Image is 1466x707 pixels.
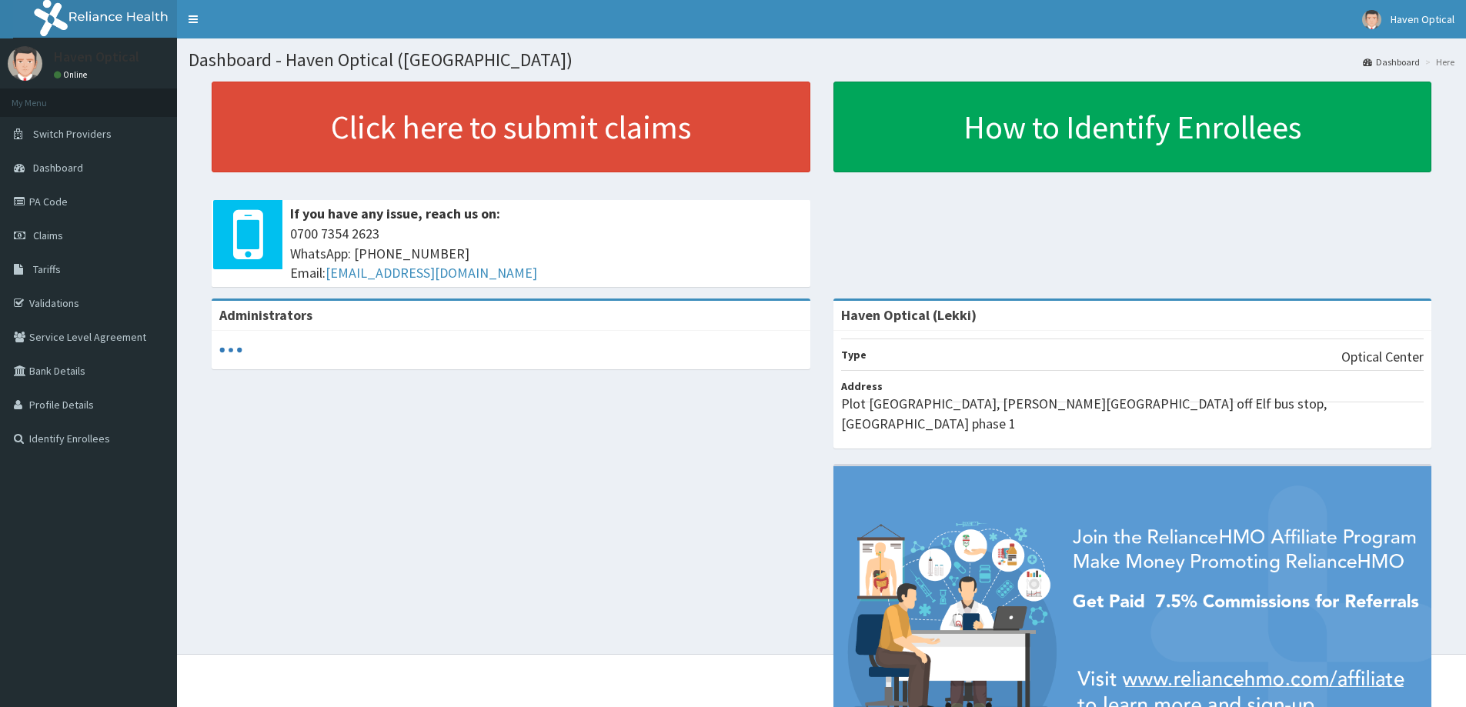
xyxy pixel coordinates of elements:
b: Address [841,379,883,393]
a: [EMAIL_ADDRESS][DOMAIN_NAME] [326,264,537,282]
h1: Dashboard - Haven Optical ([GEOGRAPHIC_DATA]) [189,50,1454,70]
p: Optical Center [1341,347,1424,367]
span: 0700 7354 2623 WhatsApp: [PHONE_NUMBER] Email: [290,224,803,283]
img: User Image [8,46,42,81]
a: Online [54,69,91,80]
b: If you have any issue, reach us on: [290,205,500,222]
span: Haven Optical [1391,12,1454,26]
span: Dashboard [33,161,83,175]
a: How to Identify Enrollees [833,82,1432,172]
p: Haven Optical [54,50,139,64]
span: Switch Providers [33,127,112,141]
p: Plot [GEOGRAPHIC_DATA], [PERSON_NAME][GEOGRAPHIC_DATA] off Elf bus stop, [GEOGRAPHIC_DATA] phase 1 [841,394,1424,433]
a: Dashboard [1363,55,1420,68]
b: Type [841,348,867,362]
svg: audio-loading [219,338,242,362]
li: Here [1421,55,1454,68]
img: User Image [1362,10,1381,29]
b: Administrators [219,306,312,324]
span: Claims [33,228,63,242]
span: Tariffs [33,262,61,276]
strong: Haven Optical (Lekki) [841,306,977,324]
a: Click here to submit claims [212,82,810,172]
